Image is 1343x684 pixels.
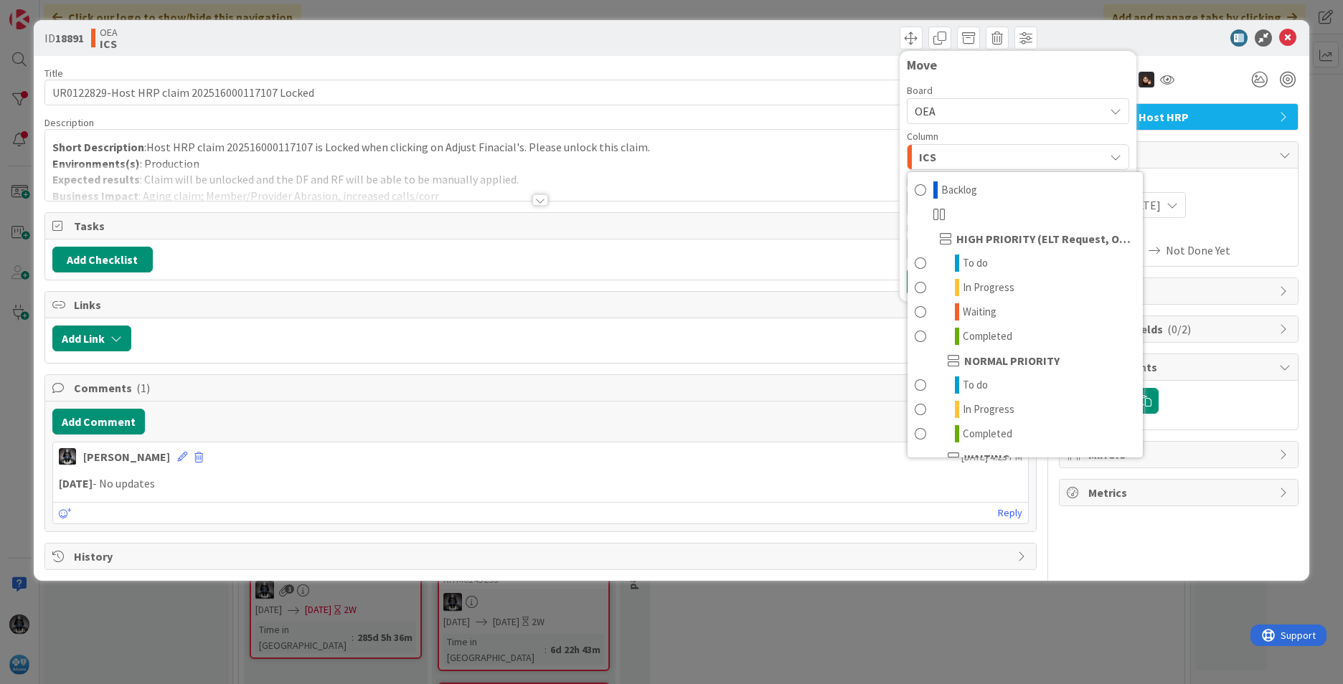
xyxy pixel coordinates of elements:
span: Backlog [941,181,977,199]
a: Waiting [908,300,1143,324]
span: To do [963,255,988,272]
button: ICS [907,144,1129,170]
b: 18891 [55,31,84,45]
input: type card name here... [44,80,1037,105]
span: BlueCard Host HRP [1088,108,1272,125]
strong: Short Description [52,140,144,154]
span: Tasks [74,217,1010,234]
a: To do [908,373,1143,397]
p: :Host HRP claim 202516000117107 is Locked when clicking on Adjust Finacial's. Please unlock this ... [52,139,1029,156]
span: Completed [963,328,1012,345]
span: Links [74,296,1010,313]
span: Waiting [963,303,996,320]
span: Not Done Yet [1166,242,1230,259]
button: Add Checklist [52,247,153,272]
span: Custom Fields [1088,320,1272,338]
span: Board [907,85,933,95]
p: - No updates [59,475,1022,492]
div: [PERSON_NAME] [83,448,170,465]
span: History [74,548,1010,565]
span: ID [44,29,84,47]
span: [DATE] [1126,196,1161,214]
a: Completed [908,422,1143,446]
span: Attachments [1088,358,1272,376]
strong: Environments(s) [52,156,140,171]
div: Move [907,58,1129,72]
button: Add Comment [52,409,145,434]
span: ( 0/2 ) [1167,322,1191,336]
img: ZB [1139,72,1154,87]
a: In Progress [908,275,1143,300]
span: WAITING [964,450,1010,467]
span: OEA [100,27,118,38]
span: Comments [74,379,1010,396]
span: Dates [1088,146,1272,163]
span: NORMAL PRIORITY [964,352,1060,369]
span: Planned Dates [1067,176,1291,191]
span: In Progress [963,401,1014,418]
a: To do [908,251,1143,275]
label: Title [44,67,63,80]
a: Completed [908,324,1143,348]
span: Support [30,2,65,19]
span: OEA [915,104,936,118]
a: Reply [998,504,1022,522]
strong: [DATE] [59,476,93,490]
a: Backlog [908,178,1143,202]
button: Add Link [52,326,131,351]
img: KG [59,448,76,465]
span: Completed [963,425,1012,442]
span: HIGH PRIORITY (ELT Request, OE Manager Request, FCR Impacts) [956,230,1136,247]
span: ICS [919,148,936,166]
span: Column [907,131,938,141]
span: To do [963,376,988,394]
span: Mirrors [1088,446,1272,463]
span: Metrics [1088,484,1272,501]
span: Block [1088,282,1272,300]
a: In Progress [908,397,1143,422]
p: : Production [52,156,1029,172]
span: ( 1 ) [136,381,150,395]
div: ICS [907,171,1144,458]
b: ICS [100,38,118,49]
span: Actual Dates [1067,225,1291,240]
span: In Progress [963,279,1014,296]
span: Description [44,116,94,129]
